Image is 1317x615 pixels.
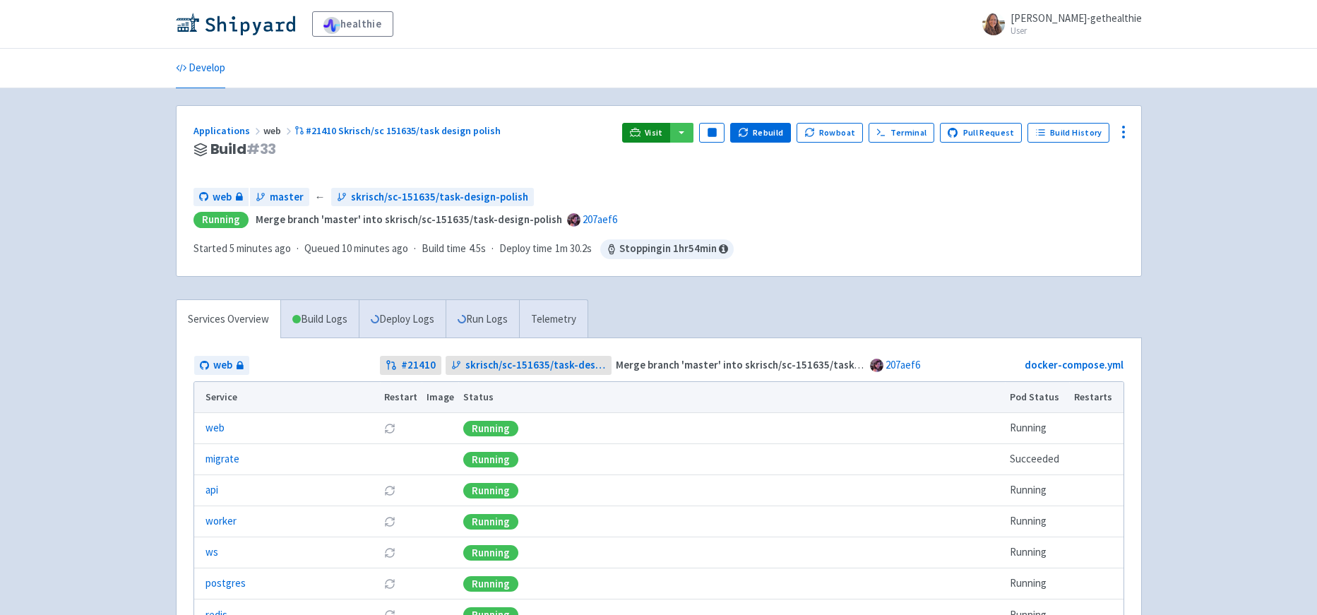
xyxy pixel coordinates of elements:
[469,241,486,257] span: 4.5s
[351,189,528,205] span: skrisch/sc-151635/task-design-polish
[1005,382,1069,413] th: Pod Status
[422,382,458,413] th: Image
[465,357,606,374] span: skrisch/sc-151635/task-design-polish
[384,423,395,434] button: Restart pod
[331,188,534,207] a: skrisch/sc-151635/task-design-polish
[193,239,734,259] div: · · ·
[315,189,326,205] span: ←
[730,123,791,143] button: Rebuild
[205,575,246,592] a: postgres
[213,189,232,205] span: web
[499,241,552,257] span: Deploy time
[205,420,225,436] a: web
[616,358,922,371] strong: Merge branch 'master' into skrisch/sc-151635/task-design-polish
[270,189,304,205] span: master
[1011,11,1142,25] span: [PERSON_NAME]-gethealthie
[176,49,225,88] a: Develop
[1005,475,1069,506] td: Running
[193,124,263,137] a: Applications
[380,356,441,375] a: #21410
[600,239,734,259] span: Stopping in 1 hr 54 min
[1005,568,1069,599] td: Running
[886,358,920,371] a: 207aef6
[213,357,232,374] span: web
[463,514,518,530] div: Running
[869,123,934,143] a: Terminal
[1027,123,1109,143] a: Build History
[250,188,309,207] a: master
[940,123,1023,143] a: Pull Request
[256,213,562,226] strong: Merge branch 'master' into skrisch/sc-151635/task-design-polish
[210,141,277,157] span: Build
[384,485,395,496] button: Restart pod
[622,123,670,143] a: Visit
[645,127,663,138] span: Visit
[463,452,518,467] div: Running
[193,188,249,207] a: web
[463,576,518,592] div: Running
[1069,382,1123,413] th: Restarts
[342,241,408,255] time: 10 minutes ago
[384,578,395,590] button: Restart pod
[699,123,725,143] button: Pause
[193,212,249,228] div: Running
[974,13,1142,35] a: [PERSON_NAME]-gethealthie User
[1025,358,1124,371] a: docker-compose.yml
[263,124,294,137] span: web
[1005,413,1069,444] td: Running
[401,357,436,374] strong: # 21410
[463,421,518,436] div: Running
[205,482,218,498] a: api
[1005,537,1069,568] td: Running
[205,544,218,561] a: ws
[446,356,612,375] a: skrisch/sc-151635/task-design-polish
[177,300,280,339] a: Services Overview
[304,241,408,255] span: Queued
[463,483,518,498] div: Running
[519,300,588,339] a: Telemetry
[230,241,291,255] time: 5 minutes ago
[422,241,466,257] span: Build time
[294,124,503,137] a: #21410 Skrisch/sc 151635/task design polish
[176,13,295,35] img: Shipyard logo
[555,241,592,257] span: 1m 30.2s
[446,300,519,339] a: Run Logs
[359,300,446,339] a: Deploy Logs
[205,513,237,530] a: worker
[384,547,395,559] button: Restart pod
[205,451,239,467] a: migrate
[1005,444,1069,475] td: Succeeded
[458,382,1005,413] th: Status
[193,241,291,255] span: Started
[1011,26,1142,35] small: User
[797,123,863,143] button: Rowboat
[384,516,395,527] button: Restart pod
[281,300,359,339] a: Build Logs
[194,382,380,413] th: Service
[1005,506,1069,537] td: Running
[312,11,393,37] a: healthie
[194,356,249,375] a: web
[380,382,422,413] th: Restart
[246,139,277,159] span: # 33
[583,213,617,226] a: 207aef6
[463,545,518,561] div: Running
